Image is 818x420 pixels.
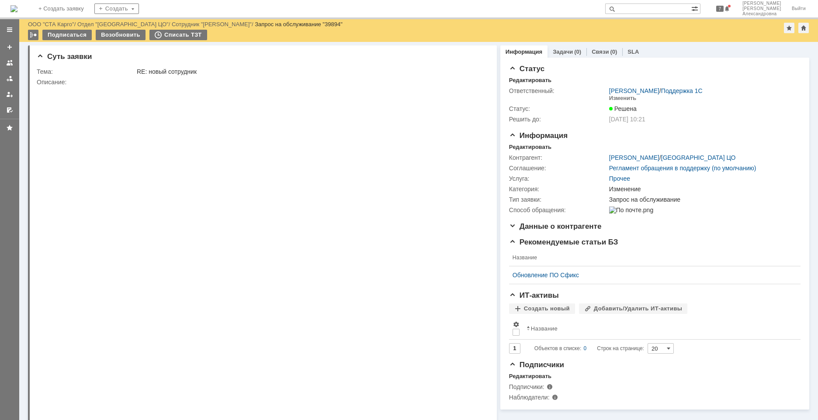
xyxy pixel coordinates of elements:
[509,116,607,123] div: Решить до:
[784,23,794,33] div: Добавить в избранное
[609,154,659,161] a: [PERSON_NAME]
[509,165,607,172] div: Соглашение:
[609,186,796,193] div: Изменение
[513,272,790,279] a: Обновление ПО Сфикс
[509,196,607,203] div: Тип заявки:
[534,345,581,351] span: Объектов в списке:
[716,6,724,12] span: 7
[609,105,637,112] span: Решена
[509,222,602,231] span: Данные о контрагенте
[610,48,617,55] div: (0)
[3,72,17,86] a: Заявки в моей ответственности
[37,52,92,61] span: Суть заявки
[509,131,568,140] span: Информация
[509,361,564,369] span: Подписчики
[509,144,551,151] div: Редактировать
[37,79,485,86] div: Описание:
[609,87,703,94] div: /
[742,6,781,11] span: [PERSON_NAME]
[28,30,38,40] div: Работа с массовостью
[28,21,74,28] a: ООО "СТА Карго"
[584,343,587,354] div: 0
[609,196,796,203] div: Запрос на обслуживание
[172,21,255,28] div: /
[609,95,637,102] div: Изменить
[627,48,639,55] a: SLA
[574,48,581,55] div: (0)
[137,68,483,75] div: RE: новый сотрудник
[691,4,700,12] span: Расширенный поиск
[509,175,607,182] div: Услуга:
[506,48,542,55] a: Информация
[609,116,645,123] span: [DATE] 10:21
[509,77,551,84] div: Редактировать
[172,21,252,28] a: Сотрудник "[PERSON_NAME]"
[10,5,17,12] img: logo
[509,207,607,213] div: Способ обращения:
[798,23,809,33] div: Сделать домашней страницей
[509,87,607,94] div: Ответственный:
[255,21,343,28] div: Запрос на обслуживание "39894"
[742,11,781,17] span: Александровна
[531,325,558,332] div: Название
[742,1,781,6] span: [PERSON_NAME]
[509,154,607,161] div: Контрагент:
[509,383,597,390] div: Подписчики:
[661,154,736,161] a: [GEOGRAPHIC_DATA] ЦО
[77,21,169,28] a: Отдел "[GEOGRAPHIC_DATA] ЦО"
[523,317,794,340] th: Название
[609,207,653,213] img: По почте.png
[661,87,703,94] a: Поддержка 1С
[3,103,17,117] a: Мои согласования
[513,321,520,328] span: Настройки
[609,165,756,172] a: Регламент обращения в поддержку (по умолчанию)
[509,291,559,300] span: ИТ-активы
[10,5,17,12] a: Перейти на домашнюю страницу
[592,48,609,55] a: Связи
[534,343,644,354] i: Строк на странице:
[553,48,573,55] a: Задачи
[28,21,77,28] div: /
[609,175,630,182] a: Прочее
[509,105,607,112] div: Статус:
[509,238,618,246] span: Рекомендуемые статьи БЗ
[509,186,607,193] div: Категория:
[609,87,659,94] a: [PERSON_NAME]
[509,394,597,401] div: Наблюдатели:
[609,154,736,161] div: /
[3,40,17,54] a: Создать заявку
[3,56,17,70] a: Заявки на командах
[77,21,172,28] div: /
[3,87,17,101] a: Мои заявки
[509,373,551,380] div: Редактировать
[94,3,139,14] div: Создать
[509,65,544,73] span: Статус
[37,68,135,75] div: Тема:
[509,249,794,266] th: Название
